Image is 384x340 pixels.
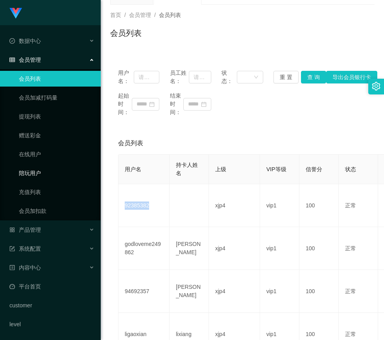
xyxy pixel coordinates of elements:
[209,184,260,227] td: xjp4
[170,92,184,116] span: 结束时间：
[149,102,155,107] i: 图标: calendar
[9,297,94,313] a: customer
[260,184,299,227] td: vip1
[9,316,94,332] a: level
[266,166,286,172] span: VIP等级
[299,184,339,227] td: 100
[9,57,41,63] span: 会员管理
[345,166,356,172] span: 状态
[9,38,15,44] i: 图标: check-circle-o
[215,166,226,172] span: 上级
[9,57,15,63] i: 图标: table
[189,71,211,83] input: 请输入
[201,102,207,107] i: 图标: calendar
[9,279,94,294] a: 图标: dashboard平台首页
[9,264,41,271] span: 内容中心
[9,8,22,19] img: logo.9652507e.png
[19,71,94,87] a: 会员列表
[19,128,94,143] a: 赠送彩金
[19,90,94,105] a: 会员加减打码量
[159,12,181,18] span: 会员列表
[129,12,151,18] span: 会员管理
[345,202,356,209] span: 正常
[170,69,189,85] span: 员工姓名：
[9,246,41,252] span: 系统配置
[118,184,170,227] td: 92385382
[9,265,15,270] i: 图标: profile
[9,227,41,233] span: 产品管理
[209,270,260,313] td: xjp4
[19,146,94,162] a: 在线用户
[254,75,258,80] i: 图标: down
[118,139,143,148] span: 会员列表
[345,245,356,251] span: 正常
[118,227,170,270] td: godloveme249862
[273,71,299,83] button: 重 置
[19,109,94,124] a: 提现列表
[19,165,94,181] a: 陪玩用户
[176,162,198,176] span: 持卡人姓名
[326,71,377,83] button: 导出会员银行卡
[345,288,356,294] span: 正常
[110,12,121,18] span: 首页
[260,270,299,313] td: vip1
[301,71,326,83] button: 查 询
[19,203,94,219] a: 会员加扣款
[170,270,209,313] td: [PERSON_NAME]
[345,331,356,337] span: 正常
[118,92,132,116] span: 起始时间：
[222,69,236,85] span: 状态：
[154,12,156,18] span: /
[19,184,94,200] a: 充值列表
[134,71,159,83] input: 请输入
[118,270,170,313] td: 94692357
[299,270,339,313] td: 100
[110,27,142,39] h1: 会员列表
[124,12,126,18] span: /
[170,227,209,270] td: [PERSON_NAME]
[9,227,15,233] i: 图标: appstore-o
[125,166,141,172] span: 用户名
[260,227,299,270] td: vip1
[118,69,134,85] span: 用户名：
[9,38,41,44] span: 数据中心
[9,246,15,251] i: 图标: form
[209,227,260,270] td: xjp4
[372,82,380,91] i: 图标: setting
[299,227,339,270] td: 100
[306,166,322,172] span: 信誉分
